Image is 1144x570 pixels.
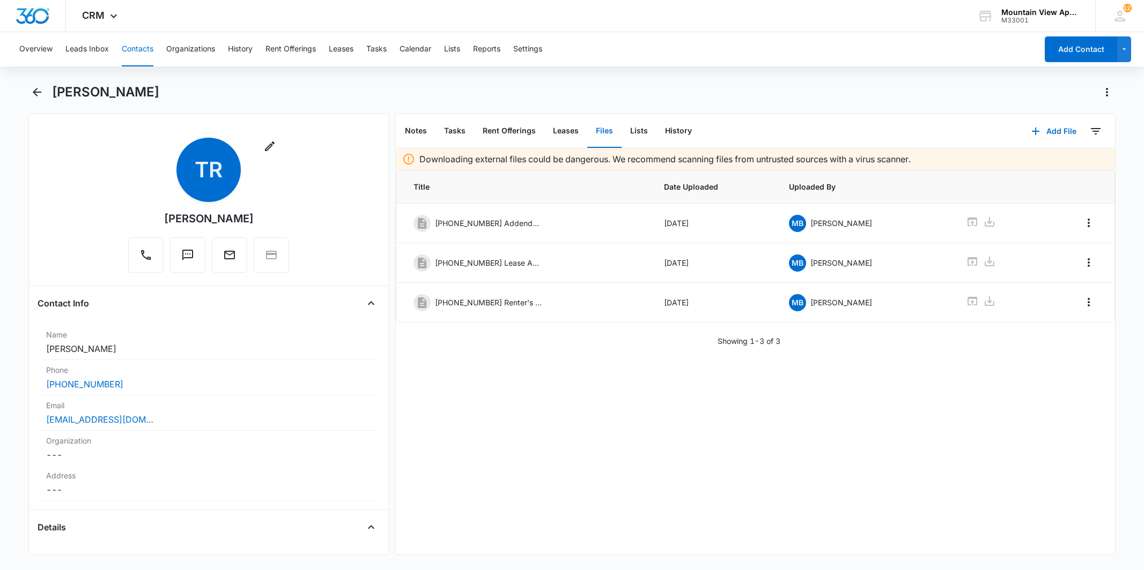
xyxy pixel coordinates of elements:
[789,254,806,272] span: MB
[400,32,431,66] button: Calendar
[587,115,622,148] button: Files
[651,243,776,283] td: [DATE]
[38,431,379,466] div: Organization---
[38,466,379,501] div: Address---
[396,115,436,148] button: Notes
[810,257,872,268] p: [PERSON_NAME]
[789,181,940,192] span: Uploaded By
[789,294,806,311] span: MB
[1087,123,1104,140] button: Filters
[664,181,763,192] span: Date Uploaded
[46,400,371,411] label: Email
[170,254,205,263] a: Text
[1098,84,1116,101] button: Actions
[38,395,379,431] div: Email[EMAIL_ADDRESS][DOMAIN_NAME]
[38,360,379,395] div: Phone[PHONE_NUMBER]
[52,84,159,100] h1: [PERSON_NAME]
[19,32,53,66] button: Overview
[435,257,542,268] p: [PHONE_NUMBER] Lease Agreement 2025.pdf
[622,115,656,148] button: Lists
[164,211,254,227] div: [PERSON_NAME]
[1045,36,1117,62] button: Add Contact
[435,217,542,229] p: [PHONE_NUMBER] Addendums 2025.pdf
[656,115,700,148] button: History
[414,181,638,192] span: Title
[1080,294,1097,311] button: Overflow Menu
[265,32,316,66] button: Rent Offerings
[46,413,153,426] a: [EMAIL_ADDRESS][DOMAIN_NAME]
[46,448,371,461] dd: ---
[810,217,872,229] p: [PERSON_NAME]
[651,283,776,322] td: [DATE]
[38,297,89,310] h4: Contact Info
[212,237,247,273] button: Email
[46,329,371,340] label: Name
[435,297,542,308] p: [PHONE_NUMBER] Renter's Insurance 2025.pdf
[419,153,911,166] p: Downloading external files could be dangerous. We recommend scanning files from untrusted sources...
[28,84,45,101] button: Back
[65,32,109,66] button: Leads Inbox
[166,32,215,66] button: Organizations
[46,364,371,376] label: Phone
[329,32,353,66] button: Leases
[473,32,500,66] button: Reports
[122,32,153,66] button: Contacts
[544,115,587,148] button: Leases
[46,470,371,481] label: Address
[444,32,460,66] button: Lists
[513,32,542,66] button: Settings
[651,204,776,243] td: [DATE]
[1021,118,1087,144] button: Add File
[128,237,164,273] button: Call
[366,32,387,66] button: Tasks
[46,342,371,355] dd: [PERSON_NAME]
[212,254,247,263] a: Email
[38,325,379,360] div: Name[PERSON_NAME]
[82,10,105,21] span: CRM
[789,215,806,232] span: MB
[436,115,474,148] button: Tasks
[46,378,123,391] a: [PHONE_NUMBER]
[810,297,872,308] p: [PERSON_NAME]
[1123,4,1132,12] span: 127
[363,295,380,312] button: Close
[46,553,371,564] label: Source
[718,335,780,347] p: Showing 1-3 of 3
[46,435,371,446] label: Organization
[1001,17,1080,24] div: account id
[363,519,380,536] button: Close
[228,32,253,66] button: History
[1080,214,1097,231] button: Overflow Menu
[1080,254,1097,271] button: Overflow Menu
[176,138,241,202] span: TR
[1001,8,1080,17] div: account name
[38,521,66,534] h4: Details
[46,483,371,496] dd: ---
[170,237,205,273] button: Text
[128,254,164,263] a: Call
[1123,4,1132,12] div: notifications count
[474,115,544,148] button: Rent Offerings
